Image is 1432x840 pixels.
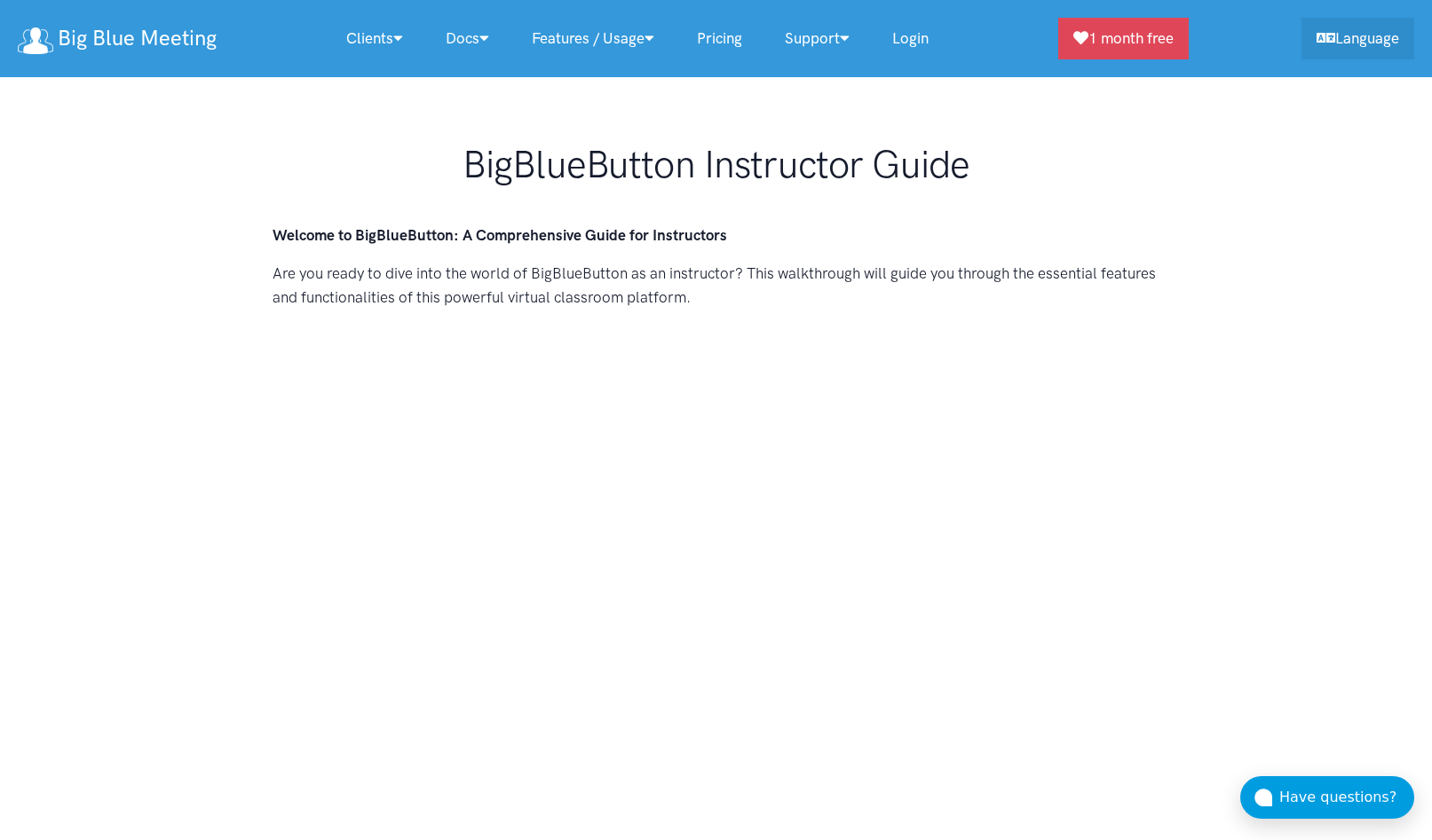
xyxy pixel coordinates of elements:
[871,20,950,58] a: Login
[18,20,217,58] a: Big Blue Meeting
[1279,786,1414,809] div: Have questions?
[510,20,676,58] a: Features / Usage
[1240,776,1414,819] button: Have questions?
[763,20,871,58] a: Support
[1301,18,1414,59] a: Language
[1058,18,1189,59] a: 1 month free
[424,20,510,58] a: Docs
[676,20,763,58] a: Pricing
[273,226,727,244] strong: Welcome to BigBlueButton: A Comprehensive Guide for Instructors
[325,20,424,58] a: Clients
[273,262,1160,310] p: Are you ready to dive into the world of BigBlueButton as an instructor? This walkthrough will gui...
[273,142,1160,188] h1: BigBlueButton Instructor Guide
[18,27,53,54] img: logo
